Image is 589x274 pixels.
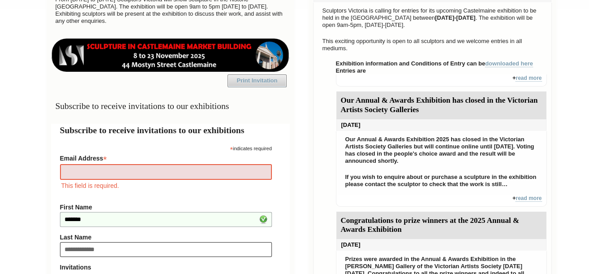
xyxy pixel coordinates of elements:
[228,74,287,87] a: Print Invitation
[60,144,272,152] div: indicates required
[336,60,533,67] strong: Exhibition information and Conditions of Entry can be
[60,234,272,241] label: Last Name
[60,181,272,191] div: This field is required.
[60,152,272,163] label: Email Address
[341,134,542,167] p: Our Annual & Awards Exhibition 2025 has closed in the Victorian Artists Society Galleries but wil...
[336,195,547,207] div: +
[435,14,476,21] strong: [DATE]-[DATE]
[60,204,272,211] label: First Name
[51,39,290,72] img: castlemaine-ldrbd25v2.png
[318,5,547,31] p: Sculptors Victoria is calling for entries for its upcoming Castelmaine exhibition to be held in t...
[336,74,547,87] div: +
[341,171,542,190] p: If you wish to enquire about or purchase a sculpture in the exhibition please contact the sculpto...
[516,75,542,82] a: read more
[51,97,290,115] h3: Subscribe to receive invitations to our exhibitions
[336,212,546,239] div: Congratulations to prize winners at the 2025 Annual & Awards Exhibition
[318,35,547,54] p: This exciting opportunity is open to all sculptors and we welcome entries in all mediums.
[60,264,272,271] strong: Invitations
[516,195,542,202] a: read more
[336,239,546,251] div: [DATE]
[60,124,281,137] h2: Subscribe to receive invitations to our exhibitions
[336,119,546,131] div: [DATE]
[485,60,533,67] a: downloaded here
[336,91,546,119] div: Our Annual & Awards Exhibition has closed in the Victorian Artists Society Galleries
